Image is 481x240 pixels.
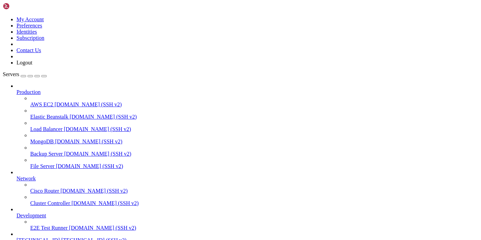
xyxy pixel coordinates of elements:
[55,139,122,144] span: [DOMAIN_NAME] (SSH v2)
[30,120,478,132] li: Load Balancer [DOMAIN_NAME] (SSH v2)
[30,157,478,169] li: File Server [DOMAIN_NAME] (SSH v2)
[16,176,36,181] span: Network
[30,101,53,107] span: AWS EC2
[30,139,478,145] a: MongoDB [DOMAIN_NAME] (SSH v2)
[30,114,478,120] a: Elastic Beanstalk [DOMAIN_NAME] (SSH v2)
[56,163,123,169] span: [DOMAIN_NAME] (SSH v2)
[16,169,478,206] li: Network
[16,47,41,53] a: Contact Us
[55,101,122,107] span: [DOMAIN_NAME] (SSH v2)
[30,200,70,206] span: Cluster Controller
[16,23,42,28] a: Preferences
[16,16,44,22] a: My Account
[16,213,46,218] span: Development
[16,176,478,182] a: Network
[30,188,59,194] span: Cisco Router
[16,206,478,231] li: Development
[30,194,478,206] li: Cluster Controller [DOMAIN_NAME] (SSH v2)
[71,200,139,206] span: [DOMAIN_NAME] (SSH v2)
[16,83,478,169] li: Production
[30,182,478,194] li: Cisco Router [DOMAIN_NAME] (SSH v2)
[30,188,478,194] a: Cisco Router [DOMAIN_NAME] (SSH v2)
[3,71,47,77] a: Servers
[16,89,41,95] span: Production
[30,200,478,206] a: Cluster Controller [DOMAIN_NAME] (SSH v2)
[30,139,54,144] span: MongoDB
[30,132,478,145] li: MongoDB [DOMAIN_NAME] (SSH v2)
[30,145,478,157] li: Backup Server [DOMAIN_NAME] (SSH v2)
[16,29,37,35] a: Identities
[16,89,478,95] a: Production
[16,213,478,219] a: Development
[30,95,478,108] li: AWS EC2 [DOMAIN_NAME] (SSH v2)
[30,163,478,169] a: File Server [DOMAIN_NAME] (SSH v2)
[3,3,42,10] img: Shellngn
[30,151,63,157] span: Backup Server
[16,60,32,65] a: Logout
[30,225,68,231] span: E2E Test Runner
[30,151,478,157] a: Backup Server [DOMAIN_NAME] (SSH v2)
[30,108,478,120] li: Elastic Beanstalk [DOMAIN_NAME] (SSH v2)
[64,126,131,132] span: [DOMAIN_NAME] (SSH v2)
[60,188,128,194] span: [DOMAIN_NAME] (SSH v2)
[30,163,55,169] span: File Server
[16,35,44,41] a: Subscription
[30,219,478,231] li: E2E Test Runner [DOMAIN_NAME] (SSH v2)
[64,151,132,157] span: [DOMAIN_NAME] (SSH v2)
[30,114,68,120] span: Elastic Beanstalk
[30,126,63,132] span: Load Balancer
[70,114,137,120] span: [DOMAIN_NAME] (SSH v2)
[69,225,136,231] span: [DOMAIN_NAME] (SSH v2)
[3,71,19,77] span: Servers
[30,126,478,132] a: Load Balancer [DOMAIN_NAME] (SSH v2)
[30,101,478,108] a: AWS EC2 [DOMAIN_NAME] (SSH v2)
[30,225,478,231] a: E2E Test Runner [DOMAIN_NAME] (SSH v2)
